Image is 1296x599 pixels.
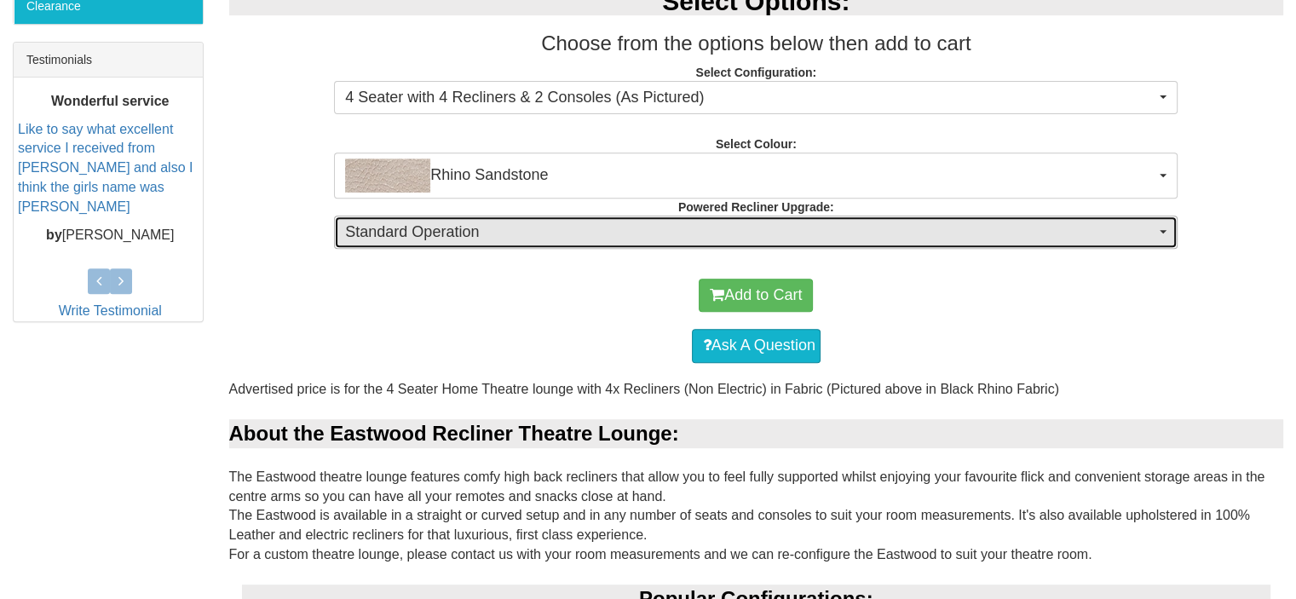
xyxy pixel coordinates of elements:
[699,279,813,313] button: Add to Cart
[334,81,1178,115] button: 4 Seater with 4 Recliners & 2 Consoles (As Pictured)
[678,200,834,214] strong: Powered Recliner Upgrade:
[345,87,1155,109] span: 4 Seater with 4 Recliners & 2 Consoles (As Pictured)
[229,419,1284,448] div: About the Eastwood Recliner Theatre Lounge:
[695,66,816,79] strong: Select Configuration:
[334,153,1178,199] button: Rhino SandstoneRhino Sandstone
[716,137,797,151] strong: Select Colour:
[345,222,1155,244] span: Standard Operation
[692,329,821,363] a: Ask A Question
[345,158,430,193] img: Rhino Sandstone
[59,303,162,318] a: Write Testimonial
[345,158,1155,193] span: Rhino Sandstone
[229,32,1284,55] h3: Choose from the options below then add to cart
[18,226,203,245] p: [PERSON_NAME]
[14,43,203,78] div: Testimonials
[334,216,1178,250] button: Standard Operation
[18,122,193,214] a: Like to say what excellent service I received from [PERSON_NAME] and also I think the girls name ...
[51,94,169,108] b: Wonderful service
[46,228,62,242] b: by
